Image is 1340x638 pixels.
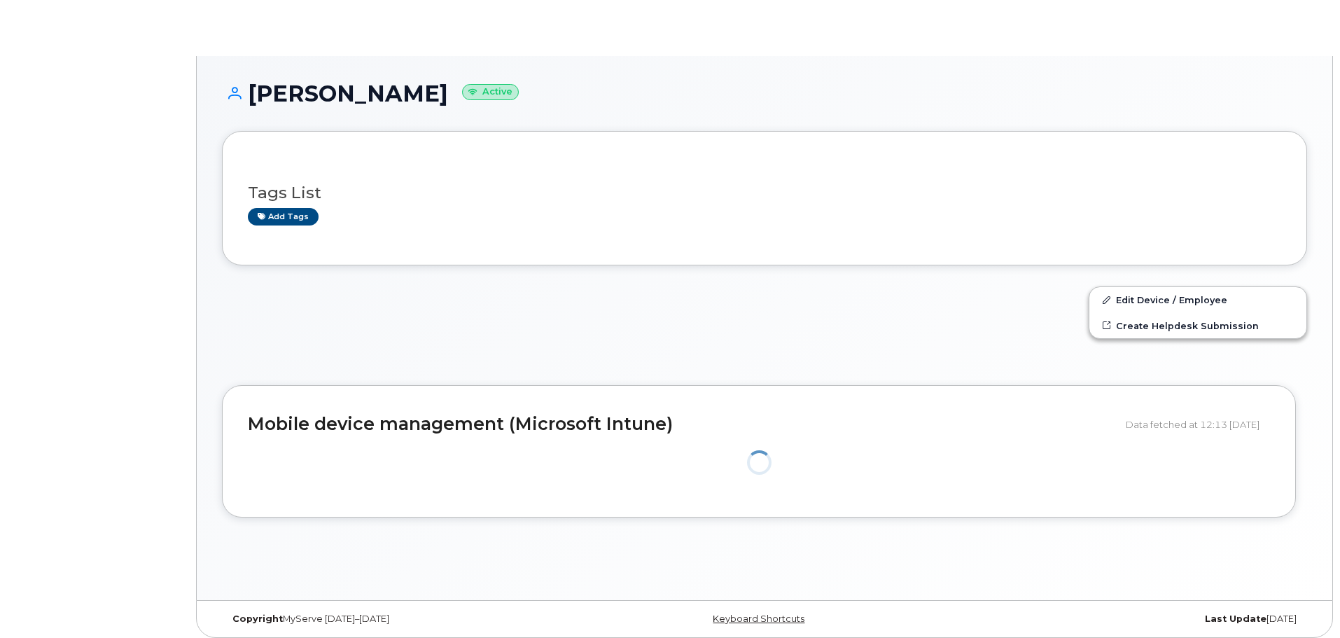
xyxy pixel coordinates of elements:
[222,81,1307,106] h1: [PERSON_NAME]
[248,208,319,226] a: Add tags
[1205,613,1266,624] strong: Last Update
[222,613,584,625] div: MyServe [DATE]–[DATE]
[713,613,804,624] a: Keyboard Shortcuts
[1126,411,1270,438] div: Data fetched at 12:13 [DATE]
[248,415,1115,434] h2: Mobile device management (Microsoft Intune)
[945,613,1307,625] div: [DATE]
[1089,313,1306,338] a: Create Helpdesk Submission
[248,184,1281,202] h3: Tags List
[462,84,519,100] small: Active
[1089,287,1306,312] a: Edit Device / Employee
[232,613,283,624] strong: Copyright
